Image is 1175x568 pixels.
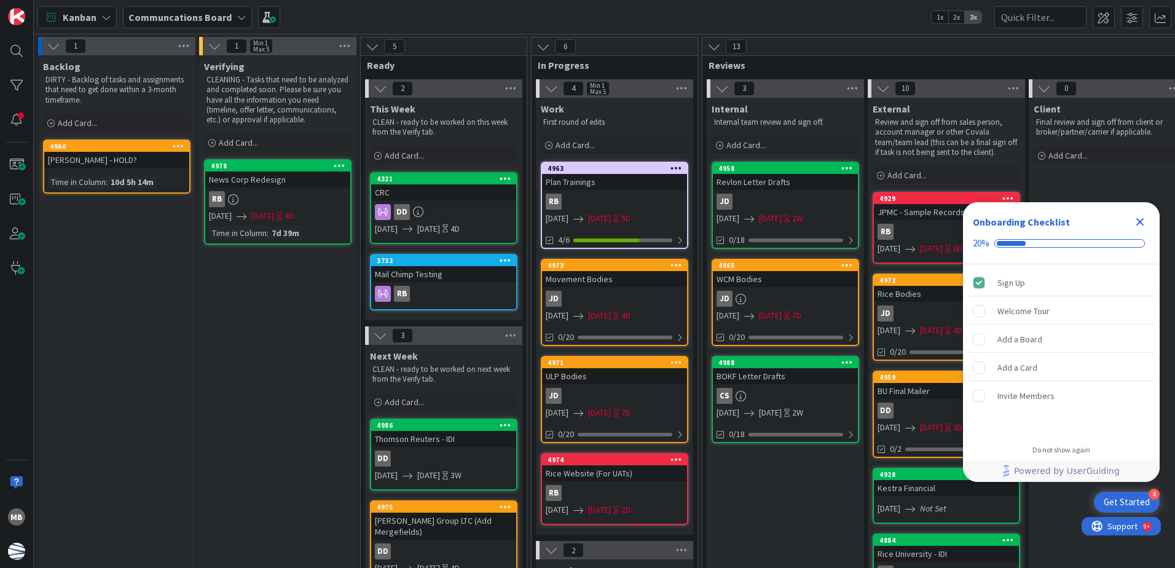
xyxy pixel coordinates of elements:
div: JD [546,291,562,307]
div: 3732Mail Chimp Testing [371,255,516,282]
div: RB [205,191,350,207]
span: 2 [563,543,584,558]
div: 3W [450,469,462,482]
div: 3732 [371,255,516,266]
div: 4D [450,223,460,235]
div: Checklist progress: 20% [973,238,1150,249]
div: 2D [621,503,631,516]
div: 2W [792,212,803,225]
span: [DATE] [251,210,274,223]
div: JD [717,291,733,307]
div: 4965WCM Bodies [713,260,858,287]
span: Add Card... [726,140,766,151]
div: Welcome Tour [997,304,1050,318]
div: 4973 [548,261,687,270]
div: MB [8,508,25,526]
div: 4958 [718,164,858,173]
a: 4963Plan TrainingsRB[DATE][DATE]5D4/6 [541,162,688,249]
a: 4959BU Final MailerDD[DATE][DATE]3D0/2 [873,371,1020,458]
span: 1x [932,11,948,23]
div: 4972Rice Bodies [874,275,1019,302]
p: CLEANING - Tasks that need to be analyzed and completed soon. Please be sure you have all the inf... [206,75,349,125]
p: CLEAN - ready to be worked on next week from the Verify tab. [372,365,515,385]
div: 6D [953,242,962,255]
span: Support [26,2,56,17]
div: 4965 [718,261,858,270]
div: Rice Bodies [874,286,1019,302]
a: 4972Rice BodiesJD[DATE][DATE]4D0/20 [873,274,1020,361]
div: 4960 [44,141,189,152]
span: Client [1034,103,1061,115]
div: 7D [621,406,631,419]
div: Mail Chimp Testing [371,266,516,282]
div: 4884 [879,536,1019,545]
span: Add Card... [556,140,595,151]
span: [DATE] [878,421,900,434]
span: [DATE] [588,212,611,225]
span: 2x [948,11,965,23]
span: [DATE] [759,309,782,322]
div: 20% [973,238,989,249]
div: News Corp Redesign [205,172,350,187]
div: 4988 [718,358,858,367]
div: RB [209,191,225,207]
div: RB [371,286,516,302]
span: Add Card... [887,170,927,181]
div: 4974 [542,454,687,465]
div: JD [878,306,894,321]
div: DD [371,451,516,467]
div: [PERSON_NAME] Group LTC (Add Mergefields) [371,513,516,540]
div: 4958Revlon Letter Drafts [713,163,858,190]
span: [DATE] [546,503,568,516]
div: 4929JPMC - Sample Records [874,193,1019,220]
div: Max 5 [253,46,269,52]
span: [DATE] [878,502,900,515]
div: 4972 [874,275,1019,286]
div: BOKF Letter Drafts [713,368,858,384]
a: 4974Rice Website (For UATs)RB[DATE][DATE]2D [541,453,688,525]
div: Checklist Container [963,202,1160,482]
span: [DATE] [878,324,900,337]
div: 4973 [542,260,687,271]
div: JD [713,194,858,210]
span: 0 [1056,81,1077,96]
div: DD [375,451,391,467]
span: [DATE] [920,324,943,337]
a: 4965WCM BodiesJD[DATE][DATE]7D0/20 [712,259,859,346]
span: Verifying [204,60,245,73]
a: 4973Movement BodiesJD[DATE][DATE]4D0/20 [541,259,688,346]
span: [DATE] [759,406,782,419]
div: 4986 [371,420,516,431]
div: ULP Bodies [542,368,687,384]
span: 2 [392,81,413,96]
div: 4975 [371,502,516,513]
div: [PERSON_NAME] - HOLD? [44,152,189,168]
div: 2W [792,406,803,419]
div: JD [874,306,1019,321]
span: Kanban [63,10,96,25]
div: 4959 [874,372,1019,383]
div: RB [874,224,1019,240]
div: Movement Bodies [542,271,687,287]
div: BU Final Mailer [874,383,1019,399]
div: 4321 [371,173,516,184]
span: Add Card... [58,117,97,128]
div: JD [542,388,687,404]
div: 4986Thomson Reuters - IDI [371,420,516,447]
span: 3 [734,81,755,96]
div: 4988BOKF Letter Drafts [713,357,858,384]
div: Do not show again [1032,445,1090,455]
div: 3D [953,421,962,434]
div: 4974Rice Website (For UATs) [542,454,687,481]
span: [DATE] [209,210,232,223]
div: RB [542,194,687,210]
span: 0/18 [729,234,745,247]
img: avatar [8,543,25,560]
div: DD [371,204,516,220]
div: DD [375,543,391,559]
div: 4959BU Final Mailer [874,372,1019,399]
div: Revlon Letter Drafts [713,174,858,190]
div: Min 1 [253,40,268,46]
div: 4986 [377,421,516,430]
span: [DATE] [717,309,739,322]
